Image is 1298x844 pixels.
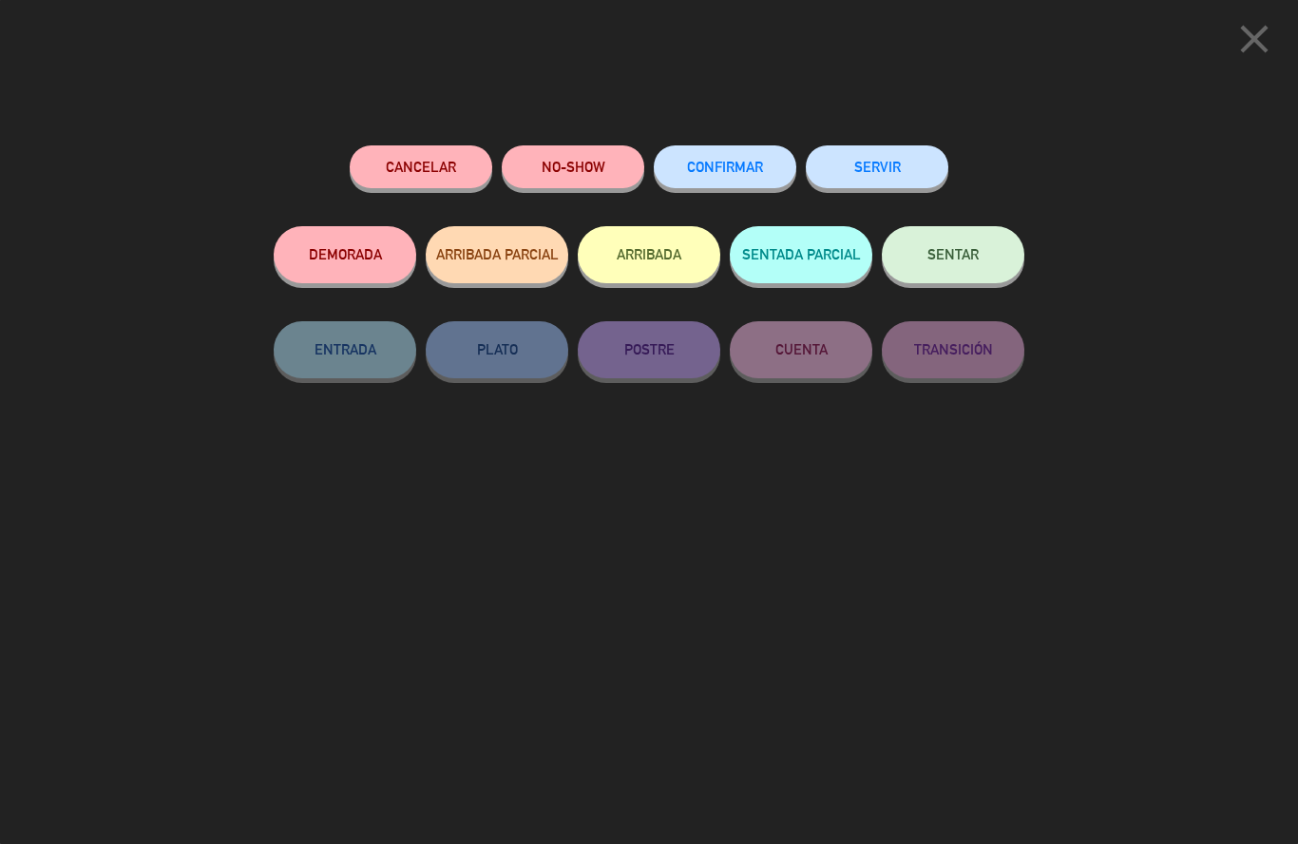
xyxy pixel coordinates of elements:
i: close [1231,15,1278,63]
button: PLATO [426,321,568,378]
button: TRANSICIÓN [882,321,1024,378]
button: SERVIR [806,145,948,188]
button: CONFIRMAR [654,145,796,188]
button: ARRIBADA [578,226,720,283]
span: ARRIBADA PARCIAL [436,246,559,262]
button: ARRIBADA PARCIAL [426,226,568,283]
button: POSTRE [578,321,720,378]
button: CUENTA [730,321,872,378]
span: SENTAR [927,246,979,262]
span: CONFIRMAR [687,159,763,175]
button: close [1225,14,1284,70]
button: SENTAR [882,226,1024,283]
button: SENTADA PARCIAL [730,226,872,283]
button: ENTRADA [274,321,416,378]
button: DEMORADA [274,226,416,283]
button: Cancelar [350,145,492,188]
button: NO-SHOW [502,145,644,188]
